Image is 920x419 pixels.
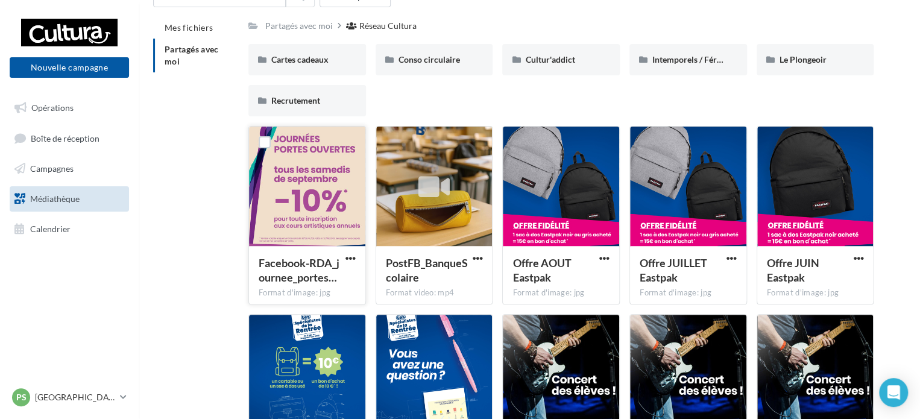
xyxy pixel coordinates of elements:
[265,20,333,32] div: Partagés avec moi
[259,256,339,284] span: Facebook-RDA_journee_portes_ouvertes
[879,378,908,407] div: Open Intercom Messenger
[640,256,707,284] span: Offre JUILLET Eastpak
[386,256,468,284] span: PostFB_BanqueScolaire
[359,20,417,32] div: Réseau Cultura
[399,54,460,65] span: Conso circulaire
[271,95,320,106] span: Recrutement
[30,223,71,233] span: Calendrier
[7,95,131,121] a: Opérations
[30,194,80,204] span: Médiathèque
[767,256,819,284] span: Offre JUIN Eastpak
[165,44,219,66] span: Partagés avec moi
[652,54,727,65] span: Intemporels / Fériés
[271,54,329,65] span: Cartes cadeaux
[35,391,115,403] p: [GEOGRAPHIC_DATA]
[780,54,827,65] span: Le Plongeoir
[640,288,737,298] div: Format d'image: jpg
[525,54,575,65] span: Cultur'addict
[7,156,131,181] a: Campagnes
[31,102,74,113] span: Opérations
[7,216,131,242] a: Calendrier
[10,386,129,409] a: PS [GEOGRAPHIC_DATA]
[386,288,483,298] div: Format video: mp4
[767,288,864,298] div: Format d'image: jpg
[512,288,610,298] div: Format d'image: jpg
[512,256,571,284] span: Offre AOUT Eastpak
[30,163,74,174] span: Campagnes
[31,133,99,143] span: Boîte de réception
[7,125,131,151] a: Boîte de réception
[10,57,129,78] button: Nouvelle campagne
[165,22,213,33] span: Mes fichiers
[7,186,131,212] a: Médiathèque
[16,391,27,403] span: PS
[259,288,356,298] div: Format d'image: jpg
